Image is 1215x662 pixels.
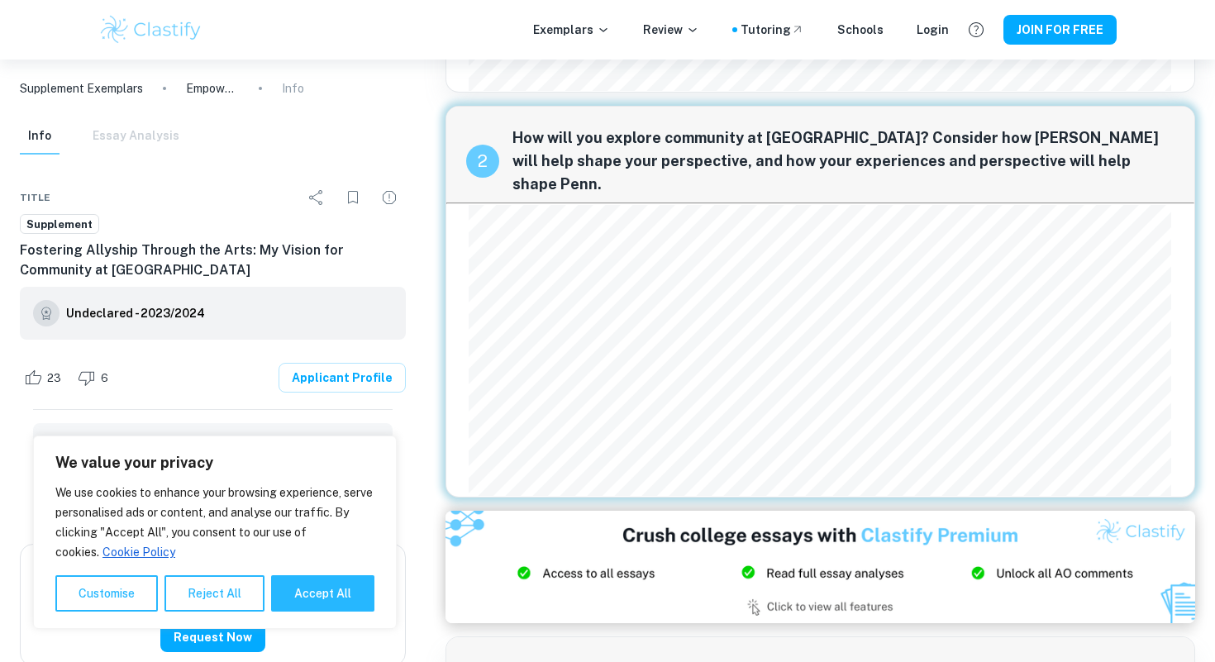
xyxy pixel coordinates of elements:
[102,545,176,560] a: Cookie Policy
[38,370,70,387] span: 23
[962,16,990,44] button: Help and Feedback
[1003,15,1117,45] button: JOIN FOR FREE
[55,575,158,612] button: Customise
[66,300,205,326] a: Undeclared - 2023/2024
[186,79,239,98] p: Empowering Dreams: A Thank-You Note
[445,511,1196,623] img: Ad
[98,13,203,46] img: Clastify logo
[33,436,397,629] div: We value your privacy
[20,79,143,98] a: Supplement Exemplars
[164,575,264,612] button: Reject All
[20,241,406,280] h6: Fostering Allyship Through the Arts: My Vision for Community at [GEOGRAPHIC_DATA]
[21,217,98,233] span: Supplement
[282,79,304,98] p: Info
[336,181,369,214] div: Bookmark
[533,21,610,39] p: Exemplars
[160,622,265,652] button: Request Now
[512,126,1175,196] span: How will you explore community at [GEOGRAPHIC_DATA]? Consider how [PERSON_NAME] will help shape y...
[20,118,60,155] button: Info
[92,370,117,387] span: 6
[66,304,205,322] h6: Undeclared - 2023/2024
[373,181,406,214] div: Report issue
[466,145,499,178] div: recipe
[741,21,804,39] a: Tutoring
[300,181,333,214] div: Share
[74,364,117,391] div: Dislike
[20,190,50,205] span: Title
[279,363,406,393] a: Applicant Profile
[917,21,949,39] a: Login
[55,483,374,562] p: We use cookies to enhance your browsing experience, serve personalised ads or content, and analys...
[20,364,70,391] div: Like
[271,575,374,612] button: Accept All
[20,214,99,235] a: Supplement
[55,453,374,473] p: We value your privacy
[837,21,884,39] a: Schools
[643,21,699,39] p: Review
